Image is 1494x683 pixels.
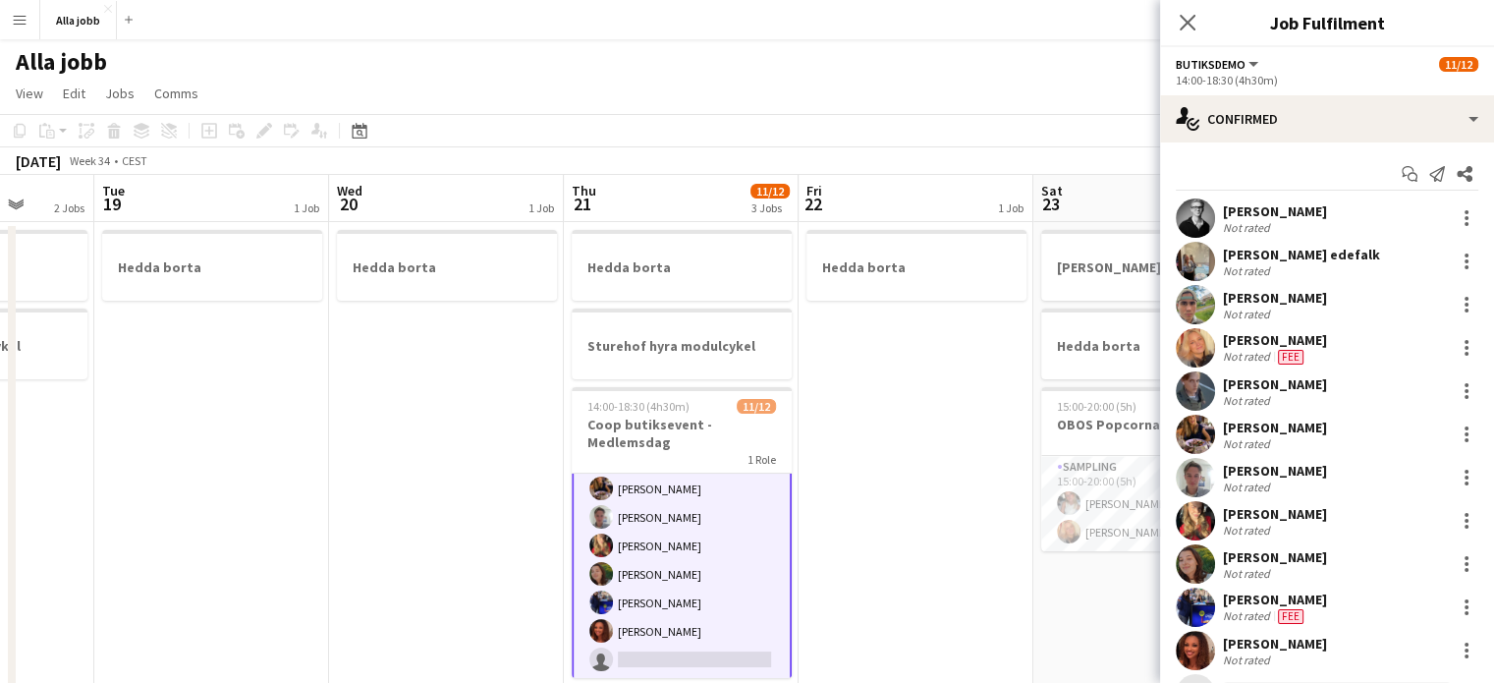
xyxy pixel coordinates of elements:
[1223,289,1327,307] div: [PERSON_NAME]
[998,200,1024,215] div: 1 Job
[1041,258,1261,276] h3: [PERSON_NAME]
[747,452,776,467] span: 1 Role
[1176,57,1261,72] button: Butiksdemo
[1160,10,1494,35] h3: Job Fulfilment
[1223,307,1274,321] div: Not rated
[8,81,51,106] a: View
[102,182,125,199] span: Tue
[102,258,322,276] h3: Hedda borta
[1223,349,1274,365] div: Not rated
[806,258,1026,276] h3: Hedda borta
[16,85,43,102] span: View
[55,81,93,106] a: Edit
[1223,220,1274,235] div: Not rated
[1223,202,1327,220] div: [PERSON_NAME]
[1038,193,1063,215] span: 23
[334,193,362,215] span: 20
[1223,653,1274,667] div: Not rated
[102,230,322,301] app-job-card: Hedda borta
[572,416,792,451] h3: Coop butiksevent - Medlemsdag
[99,193,125,215] span: 19
[63,85,85,102] span: Edit
[528,200,554,215] div: 1 Job
[1223,436,1274,451] div: Not rated
[1223,523,1274,538] div: Not rated
[1274,608,1307,624] div: Crew has different fees then in role
[572,182,596,199] span: Thu
[1223,246,1380,263] div: [PERSON_NAME] edefalk
[587,399,690,414] span: 14:00-18:30 (4h30m)
[803,193,822,215] span: 22
[1223,548,1327,566] div: [PERSON_NAME]
[16,151,61,171] div: [DATE]
[16,47,107,77] h1: Alla jobb
[1223,480,1274,494] div: Not rated
[806,230,1026,301] app-job-card: Hedda borta
[572,297,792,681] app-card-role: [PERSON_NAME][PERSON_NAME][PERSON_NAME][PERSON_NAME][PERSON_NAME][PERSON_NAME][PERSON_NAME][PERSO...
[1223,591,1327,608] div: [PERSON_NAME]
[122,153,147,168] div: CEST
[1223,419,1327,436] div: [PERSON_NAME]
[751,200,789,215] div: 3 Jobs
[1223,393,1274,408] div: Not rated
[54,200,84,215] div: 2 Jobs
[1160,95,1494,142] div: Confirmed
[146,81,206,106] a: Comms
[1041,416,1261,433] h3: OBOS Popcornaktivering
[1223,566,1274,581] div: Not rated
[572,337,792,355] h3: Sturehof hyra modulcykel
[572,387,792,678] app-job-card: 14:00-18:30 (4h30m)11/12Coop butiksevent - Medlemsdag1 Role[PERSON_NAME][PERSON_NAME][PERSON_NAME...
[337,258,557,276] h3: Hedda borta
[337,230,557,301] app-job-card: Hedda borta
[1223,635,1327,653] div: [PERSON_NAME]
[40,1,117,39] button: Alla jobb
[569,193,596,215] span: 21
[1041,230,1261,301] app-job-card: [PERSON_NAME]
[1057,399,1136,414] span: 15:00-20:00 (5h)
[572,230,792,301] app-job-card: Hedda borta
[1223,505,1327,523] div: [PERSON_NAME]
[1176,57,1245,72] span: Butiksdemo
[1274,349,1307,365] div: Crew has different fees then in role
[65,153,114,168] span: Week 34
[1439,57,1478,72] span: 11/12
[1041,456,1261,551] app-card-role: Sampling2/215:00-20:00 (5h)[PERSON_NAME][PERSON_NAME]
[1223,263,1274,278] div: Not rated
[1223,608,1274,624] div: Not rated
[294,200,319,215] div: 1 Job
[572,258,792,276] h3: Hedda borta
[337,182,362,199] span: Wed
[1223,375,1327,393] div: [PERSON_NAME]
[1278,609,1303,624] span: Fee
[1176,73,1478,87] div: 14:00-18:30 (4h30m)
[1223,331,1327,349] div: [PERSON_NAME]
[105,85,135,102] span: Jobs
[806,182,822,199] span: Fri
[1041,182,1063,199] span: Sat
[1278,350,1303,365] span: Fee
[572,309,792,379] app-job-card: Sturehof hyra modulcykel
[1223,462,1327,480] div: [PERSON_NAME]
[1041,309,1261,379] app-job-card: Hedda borta
[154,85,198,102] span: Comms
[750,184,790,199] span: 11/12
[97,81,142,106] a: Jobs
[1041,337,1261,355] h3: Hedda borta
[737,399,776,414] span: 11/12
[1041,387,1261,551] app-job-card: 15:00-20:00 (5h)2/2OBOS Popcornaktivering1 RoleSampling2/215:00-20:00 (5h)[PERSON_NAME][PERSON_NAME]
